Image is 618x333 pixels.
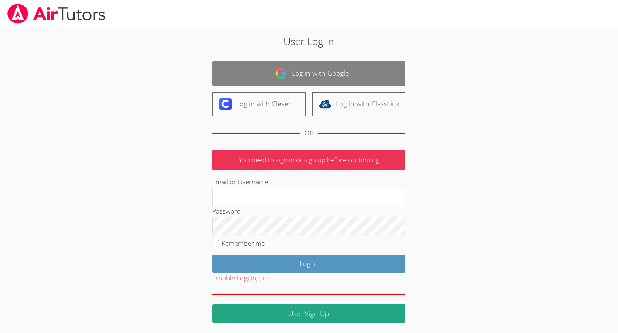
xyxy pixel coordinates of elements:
img: airtutors_banner-c4298cdbf04f3fff15de1276eac7730deb9818008684d7c2e4769d2f7ddbe033.png [7,4,106,24]
label: Email or Username [212,177,268,186]
a: Log in with ClassLink [312,92,405,116]
img: classlink-logo-d6bb404cc1216ec64c9a2012d9dc4662098be43eaf13dc465df04b49fa7ab582.svg [319,98,331,110]
label: Remember me [221,239,265,248]
a: Log in with Google [212,61,405,86]
div: OR [305,127,313,139]
label: Password [212,207,241,216]
a: Log in with Clever [212,92,306,116]
input: Log in [212,255,405,273]
img: google-logo-50288ca7cdecda66e5e0955fdab243c47b7ad437acaf1139b6f446037453330a.svg [275,67,287,80]
button: Trouble Logging In? [212,273,269,284]
img: clever-logo-6eab21bc6e7a338710f1a6ff85c0baf02591cd810cc4098c63d3a4b26e2feb20.svg [219,98,232,110]
h2: User Log in [142,34,476,49]
p: You need to sign in or sign up before continuing [212,150,405,170]
a: User Sign Up [212,304,405,323]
